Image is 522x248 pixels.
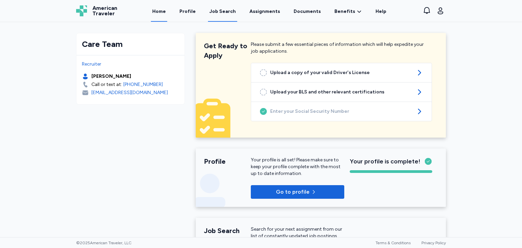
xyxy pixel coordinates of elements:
[76,5,87,16] img: Logo
[91,73,131,80] div: [PERSON_NAME]
[270,69,413,76] span: Upload a copy of your valid Driver's License
[251,41,432,60] div: Please submit a few essential pieces of information which will help expedite your job applications.
[91,81,122,88] div: Call or text at:
[350,157,420,166] span: Your profile is complete!
[270,89,413,95] span: Upload your BLS and other relevant certifications
[376,241,411,245] a: Terms & Conditions
[276,188,310,196] span: Go to profile
[270,108,413,115] span: Enter your Social Security Number
[204,41,251,60] div: Get Ready to Apply
[204,226,251,235] div: Job Search
[208,1,237,22] a: Job Search
[251,226,344,240] div: Search for your next assignment from our list of constantly updated job postings.
[151,1,167,22] a: Home
[92,5,117,16] span: American Traveler
[334,8,355,15] span: Benefits
[76,240,132,246] span: © 2025 American Traveler, LLC
[421,241,446,245] a: Privacy Policy
[251,185,344,199] button: Go to profile
[82,39,179,50] div: Care Team
[204,157,251,166] div: Profile
[91,89,168,96] div: [EMAIL_ADDRESS][DOMAIN_NAME]
[251,157,344,177] div: Your profile is all set! Please make sure to keep your profile complete with the most up to date ...
[334,8,362,15] a: Benefits
[209,8,236,15] div: Job Search
[82,61,179,68] div: Recruiter
[123,81,163,88] a: [PHONE_NUMBER]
